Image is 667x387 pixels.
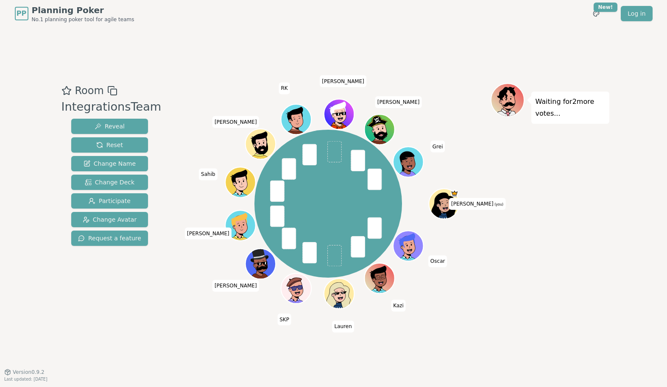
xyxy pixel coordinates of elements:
[96,141,123,149] span: Reset
[391,299,406,311] span: Click to change your name
[621,6,652,21] a: Log in
[71,231,148,246] button: Request a feature
[17,8,26,19] span: PP
[332,320,354,332] span: Click to change your name
[212,116,259,128] span: Click to change your name
[185,227,232,239] span: Click to change your name
[4,369,45,376] button: Version0.9.2
[85,178,134,187] span: Change Deck
[75,83,104,98] span: Room
[61,83,72,98] button: Add as favourite
[13,369,45,376] span: Version 0.9.2
[71,175,148,190] button: Change Deck
[277,313,291,325] span: Click to change your name
[95,122,125,131] span: Reveal
[494,203,504,206] span: (you)
[375,96,422,108] span: Click to change your name
[451,189,458,197] span: Kate is the host
[83,215,137,224] span: Change Avatar
[320,75,366,87] span: Click to change your name
[89,197,131,205] span: Participate
[71,193,148,209] button: Participate
[78,234,141,242] span: Request a feature
[536,96,605,120] p: Waiting for 2 more votes...
[589,6,604,21] button: New!
[84,159,136,168] span: Change Name
[594,3,618,12] div: New!
[15,4,134,23] a: PPPlanning PokerNo.1 planning poker tool for agile teams
[430,189,458,218] button: Click to change your avatar
[4,377,47,381] span: Last updated: [DATE]
[428,255,447,267] span: Click to change your name
[71,156,148,171] button: Change Name
[32,16,134,23] span: No.1 planning poker tool for agile teams
[71,212,148,227] button: Change Avatar
[212,280,259,292] span: Click to change your name
[32,4,134,16] span: Planning Poker
[279,82,290,94] span: Click to change your name
[449,198,505,210] span: Click to change your name
[71,119,148,134] button: Reveal
[71,137,148,153] button: Reset
[430,140,445,152] span: Click to change your name
[61,98,162,116] div: IntegrationsTeam
[199,168,218,180] span: Click to change your name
